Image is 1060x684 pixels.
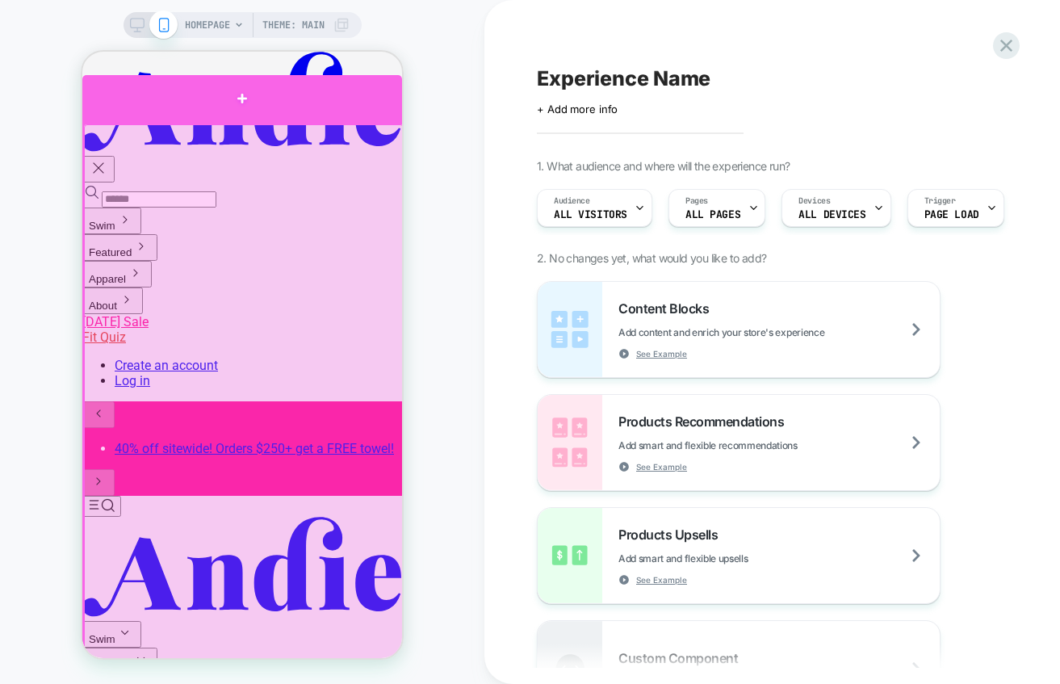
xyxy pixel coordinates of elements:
[537,103,618,115] span: + Add more info
[685,209,740,220] span: ALL PAGES
[618,439,878,451] span: Add smart and flexible recommendations
[618,300,717,317] span: Content Blocks
[618,527,726,543] span: Products Upsells
[618,413,792,430] span: Products Recommendations
[262,12,325,38] span: Theme: MAIN
[798,195,830,207] span: Devices
[636,348,687,359] span: See Example
[924,209,979,220] span: Page Load
[618,650,746,666] span: Custom Component
[185,12,230,38] span: HOMEPAGE
[554,209,627,220] span: All Visitors
[636,574,687,585] span: See Example
[537,66,710,90] span: Experience Name
[924,195,956,207] span: Trigger
[798,209,865,220] span: ALL DEVICES
[618,552,828,564] span: Add smart and flexible upsells
[618,326,905,338] span: Add content and enrich your store's experience
[537,159,790,173] span: 1. What audience and where will the experience run?
[554,195,590,207] span: Audience
[685,195,708,207] span: Pages
[537,251,766,265] span: 2. No changes yet, what would you like to add?
[636,461,687,472] span: See Example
